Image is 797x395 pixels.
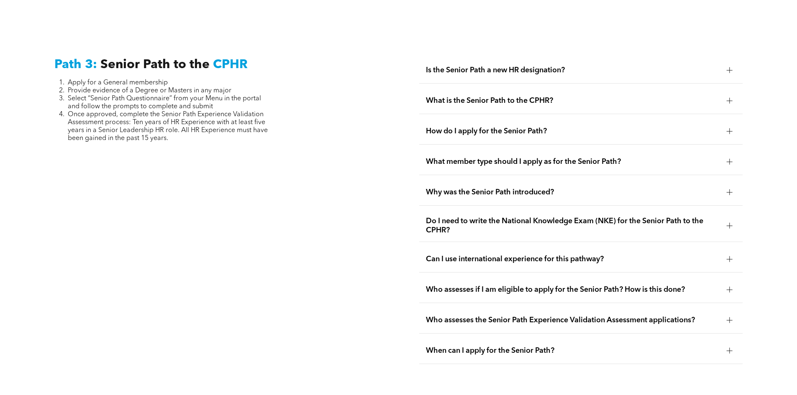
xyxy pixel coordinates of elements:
span: Path 3: [54,59,97,71]
span: Apply for a General membership [68,79,168,86]
span: CPHR [213,59,248,71]
span: Once approved, complete the Senior Path Experience Validation Assessment process: Ten years of HR... [68,111,268,142]
span: How do I apply for the Senior Path? [426,127,720,136]
span: Select “Senior Path Questionnaire” from your Menu in the portal and follow the prompts to complet... [68,95,261,110]
span: Is the Senior Path a new HR designation? [426,66,720,75]
span: Do I need to write the National Knowledge Exam (NKE) for the Senior Path to the CPHR? [426,217,720,235]
span: Provide evidence of a Degree or Masters in any major [68,87,231,94]
span: What member type should I apply as for the Senior Path? [426,157,720,166]
span: Who assesses if I am eligible to apply for the Senior Path? How is this done? [426,285,720,294]
span: Why was the Senior Path introduced? [426,188,720,197]
span: What is the Senior Path to the CPHR? [426,96,720,105]
span: Senior Path to the [100,59,210,71]
span: When can I apply for the Senior Path? [426,346,720,355]
span: Can I use international experience for this pathway? [426,255,720,264]
span: Who assesses the Senior Path Experience Validation Assessment applications? [426,316,720,325]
